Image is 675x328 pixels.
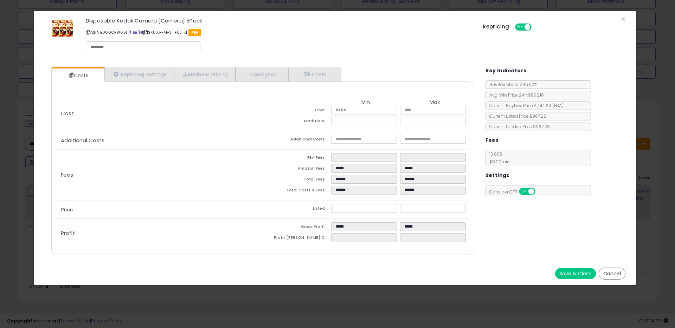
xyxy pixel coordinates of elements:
span: $1,514.64 [534,103,564,109]
td: Amazon Fees [262,164,331,175]
p: Additional Costs [55,138,262,143]
a: Orders [288,67,340,81]
p: ASIN: B000OFW65I | SKU: KFFM-3_FUL_d [86,27,472,38]
a: All offer listings [133,29,137,35]
a: Repricing Settings [104,67,174,81]
img: 51gv6LFAZ0L._SL60_.jpg [52,18,73,39]
span: $8.00 min [486,159,510,165]
td: Total Fees [262,175,331,186]
span: × [621,14,625,24]
p: Fees [55,172,262,178]
p: Price [55,207,262,212]
p: Profit [55,230,262,236]
h5: Settings [486,171,509,180]
th: Min [331,99,400,106]
span: 10.00 % [486,151,510,165]
span: ON [520,189,528,195]
span: OFF [534,189,545,195]
span: ON [516,24,525,30]
th: Max [400,99,469,106]
td: FBA Fees [262,153,331,164]
a: Your listing only [138,29,142,35]
span: FBA [188,29,201,36]
span: Consider CPT: [486,189,545,195]
a: Analytics [236,67,288,81]
td: Additional Costs [262,135,331,146]
button: Save & Close [555,268,596,279]
a: Costs [52,68,104,83]
p: Cost [55,111,262,116]
h5: Repricing: [483,24,511,29]
h3: Disposable Kodak Camera [Camera] 3Pack [86,18,472,23]
td: Cost [262,106,331,117]
span: ( FBA ) [552,103,564,109]
td: Mark up % [262,117,331,127]
td: Listed [262,204,331,215]
td: Total Costs & Fees [262,186,331,197]
span: Avg. Win Price 24h: $892.16 [486,92,544,98]
span: Current Buybox Price: [486,103,564,109]
td: Gross Profit [262,222,331,233]
a: BuyBox page [128,29,132,35]
a: Business Pricing [174,67,236,81]
h5: Fees [486,136,499,145]
td: Profit [PERSON_NAME] % [262,233,331,244]
span: OFF [531,24,542,30]
button: Cancel [599,268,625,280]
span: Current Listed Price: $967.28 [486,113,546,119]
span: Current Landed Price: $967.28 [486,124,550,130]
h5: Key Indicators [486,66,527,75]
span: BuyBox Share 24h: 50% [486,81,537,87]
